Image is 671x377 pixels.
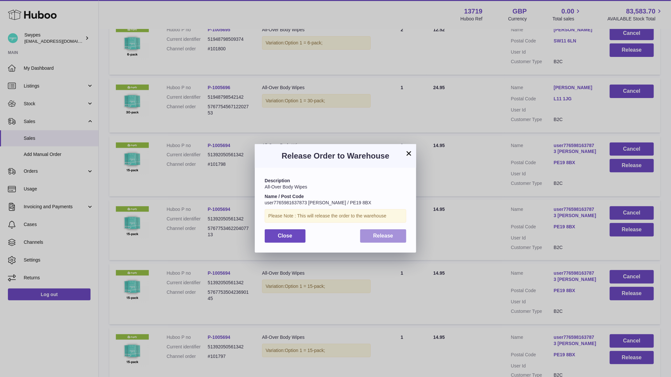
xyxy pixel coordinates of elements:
[360,229,407,243] button: Release
[265,194,304,199] strong: Name / Post Code
[265,200,371,205] span: user7765981637873 [PERSON_NAME] / PE19 8BX
[265,151,406,161] h3: Release Order to Warehouse
[405,149,413,157] button: ×
[265,229,306,243] button: Close
[265,209,406,223] div: Please Note : This will release the order to the warehouse
[265,178,290,183] strong: Description
[278,233,292,239] span: Close
[373,233,393,239] span: Release
[265,184,307,189] span: All-Over Body Wipes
